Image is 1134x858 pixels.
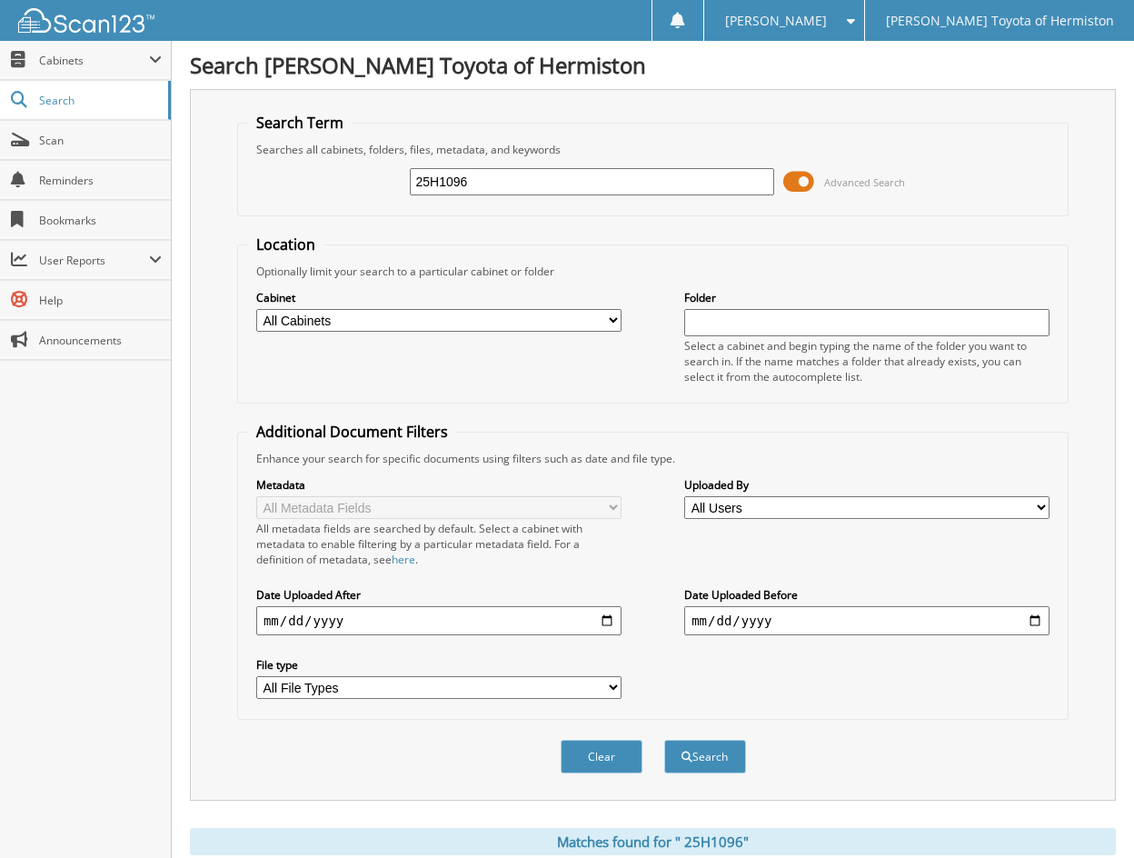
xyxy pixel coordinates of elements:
[824,175,905,189] span: Advanced Search
[684,477,1049,493] label: Uploaded By
[247,451,1059,466] div: Enhance your search for specific documents using filters such as date and file type.
[39,253,149,268] span: User Reports
[247,422,457,442] legend: Additional Document Filters
[256,657,622,673] label: File type
[247,142,1059,157] div: Searches all cabinets, folders, files, metadata, and keywords
[684,587,1049,603] label: Date Uploaded Before
[39,213,162,228] span: Bookmarks
[684,338,1049,384] div: Select a cabinet and begin typing the name of the folder you want to search in. If the name match...
[886,15,1114,26] span: [PERSON_NAME] Toyota of Hermiston
[561,740,642,773] button: Clear
[256,521,622,567] div: All metadata fields are searched by default. Select a cabinet with metadata to enable filtering b...
[247,234,324,254] legend: Location
[39,333,162,348] span: Announcements
[725,15,827,26] span: [PERSON_NAME]
[256,606,622,635] input: start
[684,290,1049,305] label: Folder
[664,740,746,773] button: Search
[247,113,353,133] legend: Search Term
[256,587,622,603] label: Date Uploaded After
[256,290,622,305] label: Cabinet
[190,50,1116,80] h1: Search [PERSON_NAME] Toyota of Hermiston
[39,133,162,148] span: Scan
[39,93,159,108] span: Search
[39,293,162,308] span: Help
[247,264,1059,279] div: Optionally limit your search to a particular cabinet or folder
[684,606,1049,635] input: end
[392,552,415,567] a: here
[39,53,149,68] span: Cabinets
[190,828,1116,855] div: Matches found for " 25H1096"
[39,173,162,188] span: Reminders
[18,8,154,33] img: scan123-logo-white.svg
[256,477,622,493] label: Metadata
